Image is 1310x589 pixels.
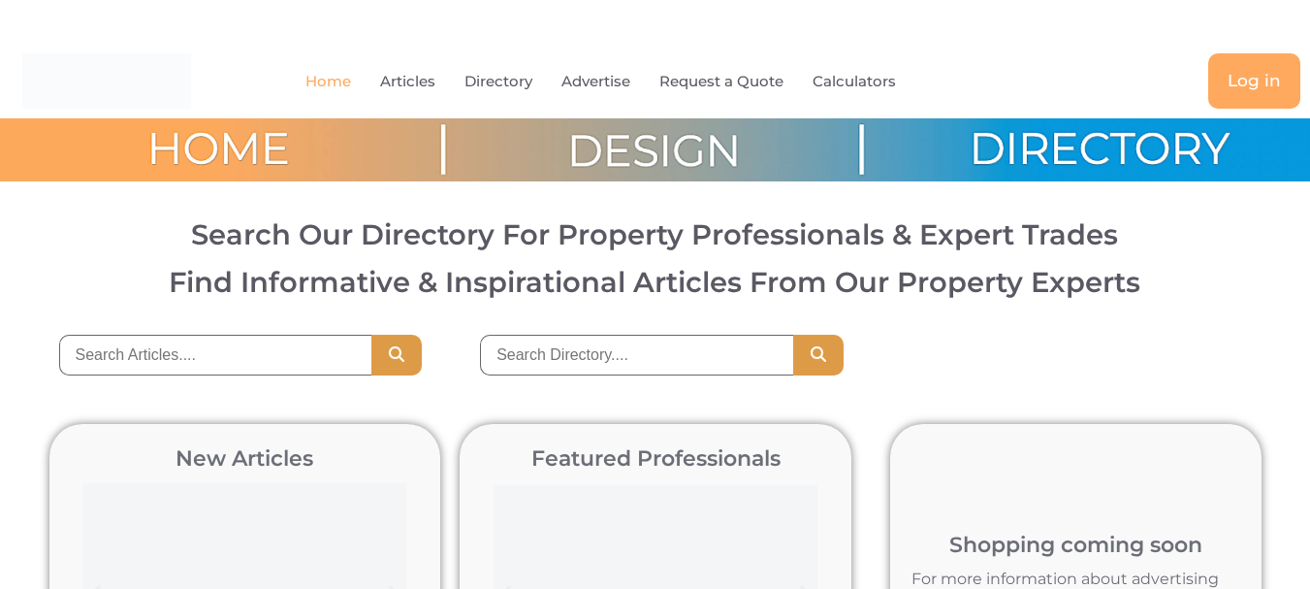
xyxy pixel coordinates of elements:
input: Search Directory.... [480,335,793,376]
a: Directory [464,59,532,104]
h2: New Articles [74,448,417,470]
h2: Shopping coming soon [900,535,1252,556]
a: Advertise [561,59,630,104]
button: Search [793,335,844,376]
a: Articles [380,59,435,104]
span: Log in [1228,73,1281,89]
h2: Featured Professionals [484,448,827,470]
a: Home [305,59,351,104]
a: Request a Quote [659,59,783,104]
a: Log in [1208,53,1300,109]
input: Search Articles.... [59,335,372,376]
h3: Find Informative & Inspirational Articles From Our Property Experts [32,268,1278,296]
h2: Search Our Directory For Property Professionals & Expert Trades [32,220,1278,248]
button: Search [371,335,422,376]
nav: Menu [268,59,977,104]
a: Calculators [813,59,896,104]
